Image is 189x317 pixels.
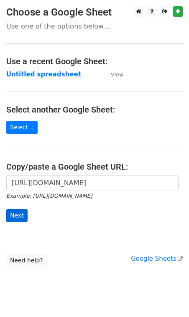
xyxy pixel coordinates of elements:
input: Next [6,209,28,222]
a: Need help? [6,254,47,267]
small: View [111,71,123,78]
a: Select... [6,121,38,134]
a: Untitled spreadsheet [6,71,81,78]
input: Paste your Google Sheet URL here [6,175,179,191]
h4: Copy/paste a Google Sheet URL: [6,162,183,172]
a: View [102,71,123,78]
h4: Select another Google Sheet: [6,105,183,115]
iframe: Chat Widget [147,277,189,317]
a: Google Sheets [131,255,183,262]
small: Example: [URL][DOMAIN_NAME] [6,193,92,199]
p: Use one of the options below... [6,22,183,31]
h3: Choose a Google Sheet [6,6,183,18]
h4: Use a recent Google Sheet: [6,56,183,66]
